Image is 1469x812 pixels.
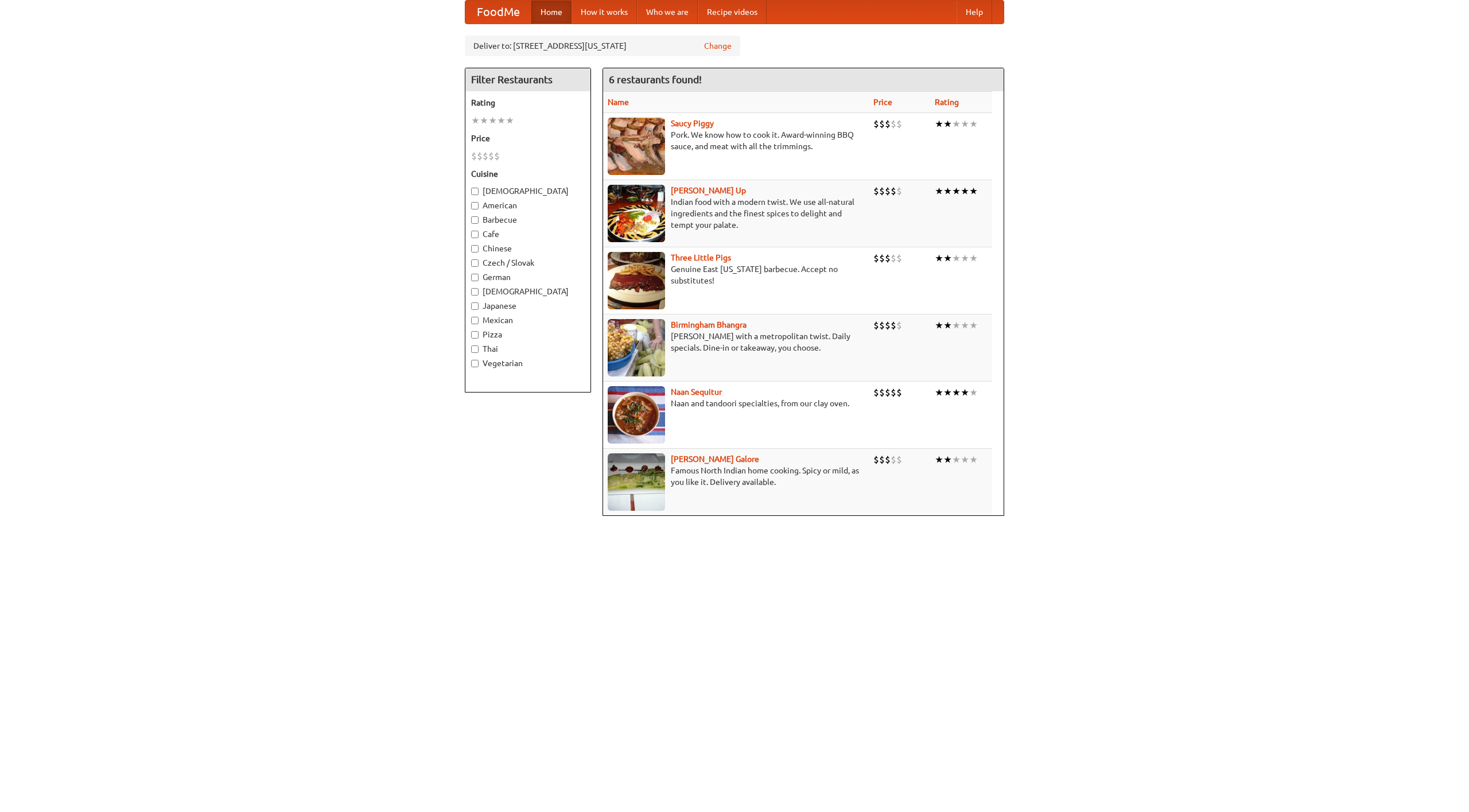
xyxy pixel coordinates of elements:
[471,243,585,254] label: Chinese
[873,118,879,130] li: $
[471,188,479,195] input: [DEMOGRAPHIC_DATA]
[896,118,902,130] li: $
[497,114,506,127] li: ★
[896,252,902,265] li: $
[961,252,969,265] li: ★
[969,386,978,399] li: ★
[969,185,978,197] li: ★
[671,186,746,195] a: [PERSON_NAME] Up
[671,320,747,329] b: Birmingham Bhangra
[608,331,864,353] p: [PERSON_NAME] with a metropolitan twist. Daily specials. Dine-in or takeaway, you choose.
[943,252,952,265] li: ★
[943,386,952,399] li: ★
[608,398,864,409] p: Naan and tandoori specialties, from our clay oven.
[471,360,479,367] input: Vegetarian
[873,98,892,107] a: Price
[879,386,885,399] li: $
[488,150,494,162] li: $
[891,185,896,197] li: $
[506,114,514,127] li: ★
[671,387,722,397] b: Naan Sequitur
[471,168,585,180] h5: Cuisine
[471,300,585,312] label: Japanese
[943,118,952,130] li: ★
[935,98,959,107] a: Rating
[608,263,864,286] p: Genuine East [US_STATE] barbecue. Accept no substitutes!
[609,74,702,85] ng-pluralize: 6 restaurants found!
[896,453,902,466] li: $
[465,36,740,56] div: Deliver to: [STREET_ADDRESS][US_STATE]
[465,1,531,24] a: FoodMe
[952,453,961,466] li: ★
[891,453,896,466] li: $
[494,150,500,162] li: $
[471,228,585,240] label: Cafe
[704,40,732,52] a: Change
[608,185,665,242] img: curryup.jpg
[480,114,488,127] li: ★
[471,288,479,296] input: [DEMOGRAPHIC_DATA]
[471,345,479,353] input: Thai
[477,150,483,162] li: $
[671,253,731,262] a: Three Little Pigs
[471,317,479,324] input: Mexican
[471,274,479,281] input: German
[471,286,585,297] label: [DEMOGRAPHIC_DATA]
[935,319,943,332] li: ★
[698,1,767,24] a: Recipe videos
[952,118,961,130] li: ★
[943,319,952,332] li: ★
[952,252,961,265] li: ★
[671,454,759,464] a: [PERSON_NAME] Galore
[471,259,479,267] input: Czech / Slovak
[879,118,885,130] li: $
[637,1,698,24] a: Who we are
[873,252,879,265] li: $
[471,185,585,197] label: [DEMOGRAPHIC_DATA]
[969,118,978,130] li: ★
[879,319,885,332] li: $
[935,386,943,399] li: ★
[935,118,943,130] li: ★
[935,185,943,197] li: ★
[891,386,896,399] li: $
[885,386,891,399] li: $
[885,252,891,265] li: $
[608,453,665,511] img: currygalore.jpg
[961,453,969,466] li: ★
[471,202,479,209] input: American
[471,314,585,326] label: Mexican
[873,319,879,332] li: $
[969,252,978,265] li: ★
[935,453,943,466] li: ★
[891,118,896,130] li: $
[671,119,714,128] a: Saucy Piggy
[608,118,665,175] img: saucy.jpg
[873,185,879,197] li: $
[969,319,978,332] li: ★
[608,98,629,107] a: Name
[891,252,896,265] li: $
[531,1,572,24] a: Home
[608,319,665,376] img: bhangra.jpg
[952,386,961,399] li: ★
[961,185,969,197] li: ★
[957,1,992,24] a: Help
[885,319,891,332] li: $
[471,231,479,238] input: Cafe
[891,319,896,332] li: $
[471,331,479,339] input: Pizza
[471,343,585,355] label: Thai
[465,68,590,91] h4: Filter Restaurants
[896,185,902,197] li: $
[608,129,864,152] p: Pork. We know how to cook it. Award-winning BBQ sauce, and meat with all the trimmings.
[952,185,961,197] li: ★
[896,319,902,332] li: $
[572,1,637,24] a: How it works
[608,252,665,309] img: littlepigs.jpg
[471,245,479,252] input: Chinese
[471,214,585,226] label: Barbecue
